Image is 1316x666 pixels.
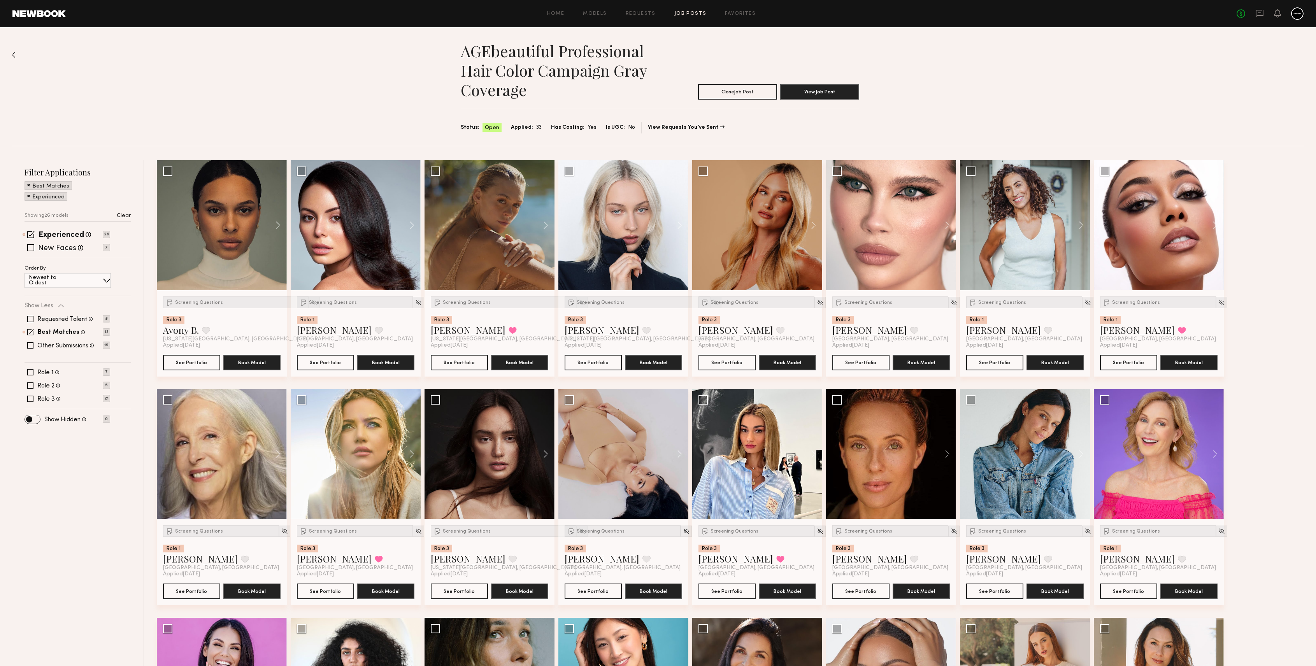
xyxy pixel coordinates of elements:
[163,336,309,342] span: [US_STATE][GEOGRAPHIC_DATA], [GEOGRAPHIC_DATA]
[37,343,88,349] label: Other Submissions
[300,527,307,535] img: Submission Icon
[461,123,479,132] span: Status:
[281,528,288,535] img: Unhide Model
[297,342,414,349] div: Applied [DATE]
[297,316,318,324] div: Role 1
[103,415,110,423] p: 0
[698,336,814,342] span: [GEOGRAPHIC_DATA], [GEOGRAPHIC_DATA]
[832,545,854,552] div: Role 3
[37,370,54,376] label: Role 1
[175,529,223,534] span: Screening Questions
[44,417,81,423] label: Show Hidden
[978,529,1026,534] span: Screening Questions
[725,11,756,16] a: Favorites
[1100,545,1121,552] div: Role 1
[698,584,756,599] a: See Portfolio
[1100,565,1216,571] span: [GEOGRAPHIC_DATA], [GEOGRAPHIC_DATA]
[628,123,635,132] span: No
[551,123,584,132] span: Has Casting:
[780,84,859,100] a: View Job Post
[701,298,709,306] img: Submission Icon
[1100,355,1157,370] button: See Portfolio
[431,552,505,565] a: [PERSON_NAME]
[698,545,720,552] div: Role 3
[431,571,548,577] div: Applied [DATE]
[648,125,725,130] a: View Requests You’ve Sent
[32,195,65,200] p: Experienced
[103,328,110,336] p: 13
[844,300,892,305] span: Screening Questions
[1100,552,1175,565] a: [PERSON_NAME]
[832,355,890,370] button: See Portfolio
[163,584,220,599] button: See Portfolio
[357,584,414,599] button: Book Model
[103,382,110,389] p: 5
[951,528,957,535] img: Unhide Model
[565,336,710,342] span: [US_STATE][GEOGRAPHIC_DATA], [GEOGRAPHIC_DATA]
[103,315,110,322] p: 8
[565,342,682,349] div: Applied [DATE]
[25,266,46,271] p: Order By
[1026,587,1084,594] a: Book Model
[606,123,625,132] span: Is UGC:
[835,527,843,535] img: Submission Icon
[547,11,565,16] a: Home
[759,355,816,370] button: Book Model
[565,584,622,599] a: See Portfolio
[357,587,414,594] a: Book Model
[583,11,607,16] a: Models
[297,565,413,571] span: [GEOGRAPHIC_DATA], [GEOGRAPHIC_DATA]
[1103,298,1111,306] img: Submission Icon
[491,355,548,370] button: Book Model
[966,552,1041,565] a: [PERSON_NAME]
[223,355,281,370] button: Book Model
[1100,342,1218,349] div: Applied [DATE]
[1112,300,1160,305] span: Screening Questions
[1160,584,1218,599] button: Book Model
[1112,529,1160,534] span: Screening Questions
[577,529,625,534] span: Screening Questions
[565,565,681,571] span: [GEOGRAPHIC_DATA], [GEOGRAPHIC_DATA]
[37,383,54,389] label: Role 2
[175,300,223,305] span: Screening Questions
[832,584,890,599] button: See Portfolio
[223,584,281,599] button: Book Model
[38,245,76,252] label: New Faces
[698,342,816,349] div: Applied [DATE]
[565,316,586,324] div: Role 3
[163,552,238,565] a: [PERSON_NAME]
[431,584,488,599] a: See Portfolio
[103,342,110,349] p: 19
[431,316,452,324] div: Role 3
[300,298,307,306] img: Submission Icon
[893,355,950,370] button: Book Model
[698,316,720,324] div: Role 3
[511,123,533,132] span: Applied:
[103,368,110,376] p: 7
[1100,336,1216,342] span: [GEOGRAPHIC_DATA], [GEOGRAPHIC_DATA]
[966,355,1023,370] a: See Portfolio
[297,545,318,552] div: Role 3
[817,528,823,535] img: Unhide Model
[625,359,682,365] a: Book Model
[567,298,575,306] img: Submission Icon
[297,355,354,370] a: See Portfolio
[163,545,184,552] div: Role 1
[163,355,220,370] button: See Portfolio
[1100,584,1157,599] button: See Portfolio
[966,584,1023,599] a: See Portfolio
[297,324,372,336] a: [PERSON_NAME]
[443,300,491,305] span: Screening Questions
[297,571,414,577] div: Applied [DATE]
[166,298,174,306] img: Submission Icon
[431,565,576,571] span: [US_STATE][GEOGRAPHIC_DATA], [GEOGRAPHIC_DATA]
[433,527,441,535] img: Submission Icon
[565,545,586,552] div: Role 3
[297,552,372,565] a: [PERSON_NAME]
[415,528,422,535] img: Unhide Model
[966,324,1041,336] a: [PERSON_NAME]
[711,529,758,534] span: Screening Questions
